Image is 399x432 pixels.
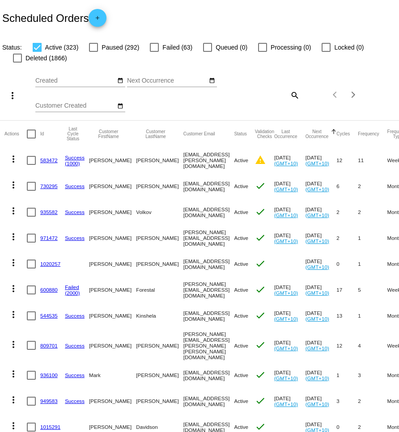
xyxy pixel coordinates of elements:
[8,231,19,242] mat-icon: more_vert
[306,225,337,251] mat-cell: [DATE]
[334,42,364,53] span: Locked (0)
[216,42,247,53] span: Queued (0)
[40,235,58,241] a: 971472
[183,277,234,303] mat-cell: [PERSON_NAME][EMAIL_ADDRESS][DOMAIN_NAME]
[40,424,60,430] a: 1015291
[136,362,183,388] mat-cell: [PERSON_NAME]
[65,209,85,215] a: Success
[274,225,306,251] mat-cell: [DATE]
[306,160,329,166] a: (GMT+10)
[358,388,387,414] mat-cell: 2
[274,160,298,166] a: (GMT+10)
[8,394,19,405] mat-icon: more_vert
[89,388,136,414] mat-cell: [PERSON_NAME]
[7,90,18,101] mat-icon: more_vert
[127,77,208,84] input: Next Occurrence
[336,251,358,277] mat-cell: 0
[8,339,19,350] mat-icon: more_vert
[234,372,248,378] span: Active
[234,209,248,215] span: Active
[35,77,116,84] input: Created
[89,329,136,362] mat-cell: [PERSON_NAME]
[234,343,248,348] span: Active
[65,155,85,160] a: Success
[65,160,80,166] a: (1000)
[136,251,183,277] mat-cell: [PERSON_NAME]
[234,261,248,267] span: Active
[183,147,234,173] mat-cell: [EMAIL_ADDRESS][PERSON_NAME][DOMAIN_NAME]
[255,395,266,406] mat-icon: check
[336,277,358,303] mat-cell: 17
[274,147,306,173] mat-cell: [DATE]
[8,420,19,431] mat-icon: more_vert
[8,180,19,190] mat-icon: more_vert
[136,277,183,303] mat-cell: Forestal
[40,343,58,348] a: 809701
[136,147,183,173] mat-cell: [PERSON_NAME]
[234,424,248,430] span: Active
[89,173,136,199] mat-cell: [PERSON_NAME]
[274,199,306,225] mat-cell: [DATE]
[25,53,67,63] span: Deleted (1866)
[234,131,246,137] button: Change sorting for Status
[136,329,183,362] mat-cell: [PERSON_NAME]
[255,421,266,432] mat-icon: check
[40,131,44,137] button: Change sorting for Id
[358,147,387,173] mat-cell: 11
[234,157,248,163] span: Active
[336,362,358,388] mat-cell: 1
[336,225,358,251] mat-cell: 2
[274,362,306,388] mat-cell: [DATE]
[274,316,298,322] a: (GMT+10)
[183,303,234,329] mat-cell: [EMAIL_ADDRESS][DOMAIN_NAME]
[306,375,329,381] a: (GMT+10)
[89,277,136,303] mat-cell: [PERSON_NAME]
[274,401,298,407] a: (GMT+10)
[45,42,79,53] span: Active (323)
[358,251,387,277] mat-cell: 1
[255,340,266,350] mat-icon: check
[336,147,358,173] mat-cell: 12
[306,362,337,388] mat-cell: [DATE]
[255,310,266,321] mat-icon: check
[234,287,248,293] span: Active
[336,388,358,414] mat-cell: 3
[65,235,85,241] a: Success
[274,238,298,244] a: (GMT+10)
[306,238,329,244] a: (GMT+10)
[306,212,329,218] a: (GMT+10)
[306,129,329,139] button: Change sorting for NextOccurrenceUtc
[89,303,136,329] mat-cell: [PERSON_NAME]
[65,313,85,319] a: Success
[306,251,337,277] mat-cell: [DATE]
[234,183,248,189] span: Active
[65,126,81,141] button: Change sorting for LastProcessingCycleId
[234,235,248,241] span: Active
[336,173,358,199] mat-cell: 6
[327,86,344,104] button: Previous page
[40,313,58,319] a: 544535
[358,225,387,251] mat-cell: 1
[136,129,175,139] button: Change sorting for CustomerLastName
[306,345,329,351] a: (GMT+10)
[4,121,27,147] mat-header-cell: Actions
[183,131,215,137] button: Change sorting for CustomerEmail
[336,199,358,225] mat-cell: 2
[65,372,85,378] a: Success
[89,225,136,251] mat-cell: [PERSON_NAME]
[8,283,19,294] mat-icon: more_vert
[255,180,266,191] mat-icon: check
[306,277,337,303] mat-cell: [DATE]
[336,329,358,362] mat-cell: 12
[183,329,234,362] mat-cell: [PERSON_NAME][EMAIL_ADDRESS][PERSON_NAME][PERSON_NAME][DOMAIN_NAME]
[306,199,337,225] mat-cell: [DATE]
[234,313,248,319] span: Active
[255,232,266,243] mat-icon: check
[274,303,306,329] mat-cell: [DATE]
[183,173,234,199] mat-cell: [EMAIL_ADDRESS][DOMAIN_NAME]
[117,103,123,110] mat-icon: date_range
[358,173,387,199] mat-cell: 2
[306,264,329,270] a: (GMT+10)
[89,147,136,173] mat-cell: [PERSON_NAME]
[2,9,106,27] h2: Scheduled Orders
